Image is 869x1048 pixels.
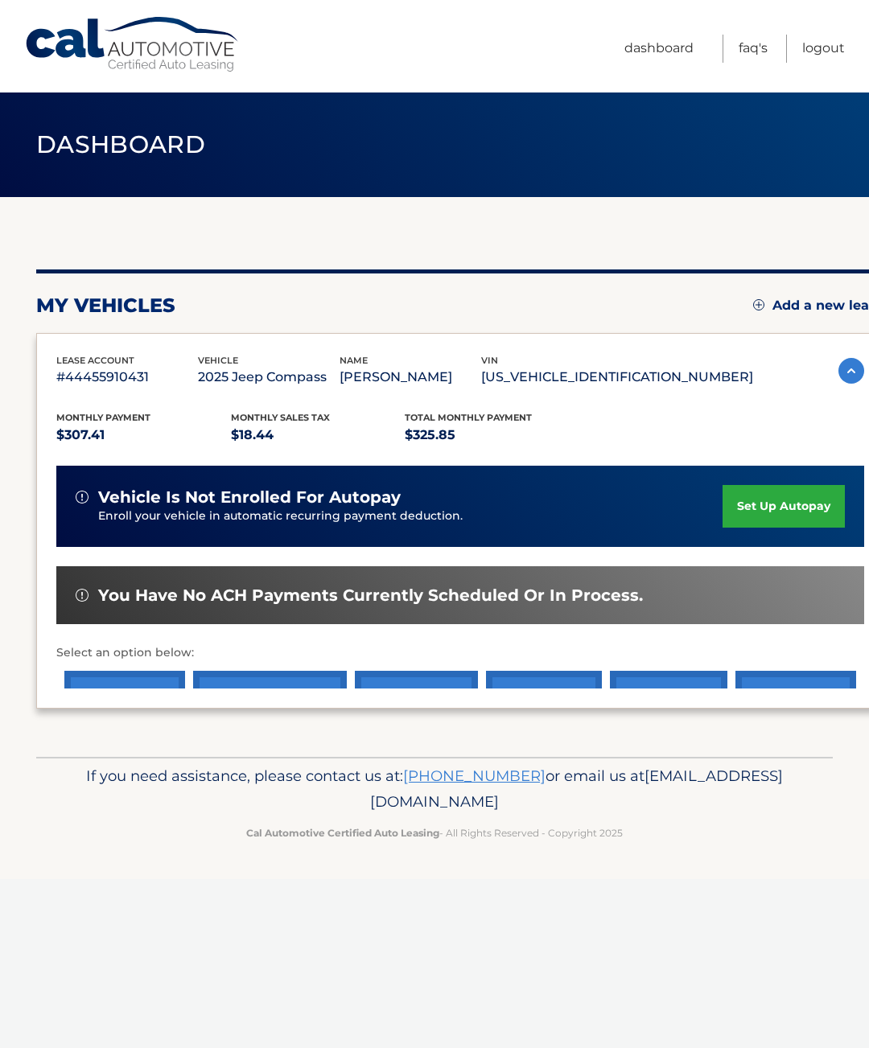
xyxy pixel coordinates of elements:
[56,643,864,663] p: Select an option below:
[231,412,330,423] span: Monthly sales Tax
[231,424,406,446] p: $18.44
[610,671,727,776] a: update personal info
[723,485,845,528] a: set up autopay
[340,366,481,388] p: [PERSON_NAME]
[64,671,185,776] a: make a payment
[838,358,864,384] img: accordion-active.svg
[340,355,368,366] span: name
[753,299,764,310] img: add.svg
[739,35,768,63] a: FAQ's
[98,586,643,606] span: You have no ACH payments currently scheduled or in process.
[60,763,809,815] p: If you need assistance, please contact us at: or email us at
[36,129,205,159] span: Dashboard
[76,491,89,503] img: alert-white.svg
[735,671,856,776] a: payment history
[36,294,175,318] h2: my vehicles
[481,366,753,388] p: [US_VEHICLE_IDENTIFICATION_NUMBER]
[802,35,845,63] a: Logout
[56,424,231,446] p: $307.41
[56,366,198,388] p: #44455910431
[624,35,694,63] a: Dashboard
[24,16,241,73] a: Cal Automotive
[486,671,602,776] a: account details
[98,487,401,508] span: vehicle is not enrolled for autopay
[56,412,150,423] span: Monthly Payment
[405,424,579,446] p: $325.85
[60,824,809,841] p: - All Rights Reserved - Copyright 2025
[98,508,723,525] p: Enroll your vehicle in automatic recurring payment deduction.
[193,671,347,776] a: Add/Remove bank account info
[76,589,89,602] img: alert-white.svg
[481,355,498,366] span: vin
[56,355,134,366] span: lease account
[198,366,340,388] p: 2025 Jeep Compass
[403,766,546,785] a: [PHONE_NUMBER]
[198,355,238,366] span: vehicle
[355,671,478,776] a: request purchase price
[246,827,439,839] strong: Cal Automotive Certified Auto Leasing
[405,412,532,423] span: Total Monthly Payment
